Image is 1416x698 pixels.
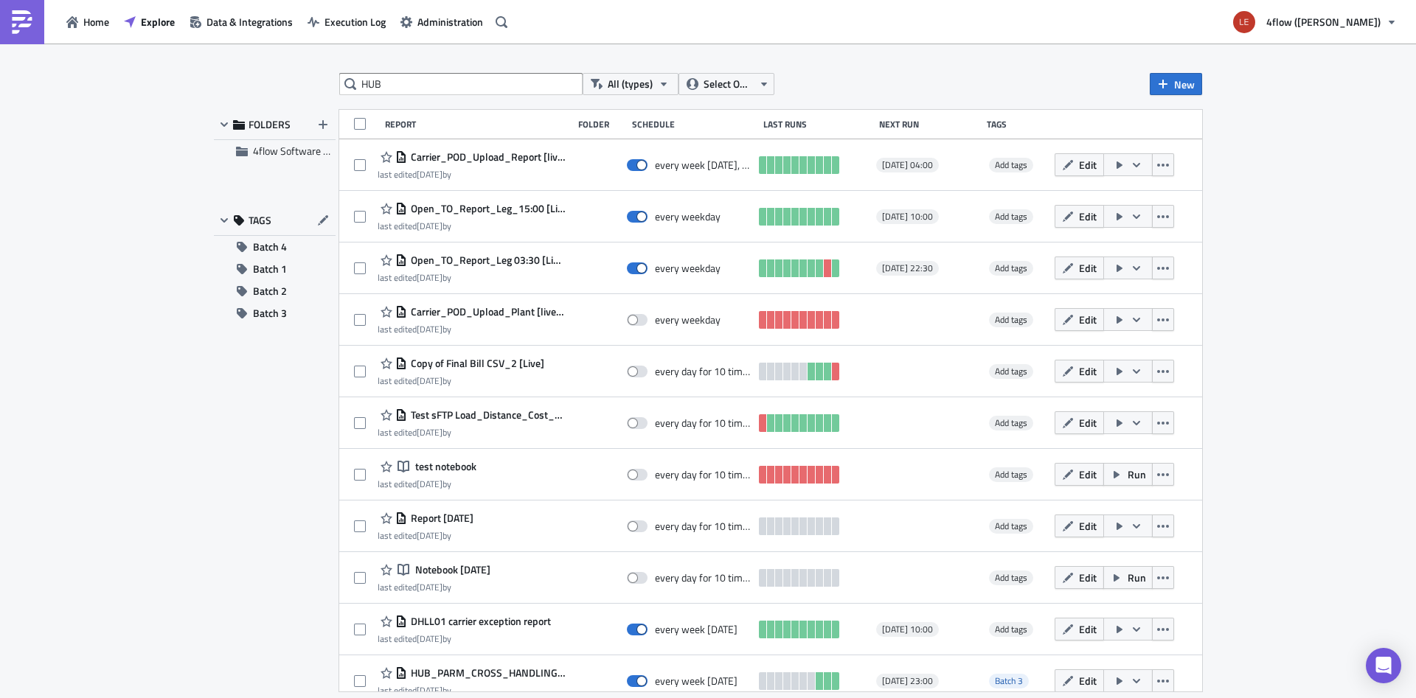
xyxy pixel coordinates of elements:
button: Batch 4 [214,236,336,258]
button: Edit [1055,618,1104,641]
span: Edit [1079,673,1097,688]
span: Add tags [989,364,1033,379]
button: Edit [1055,514,1104,537]
div: last edited by [378,375,544,386]
span: Add tags [995,313,1027,327]
span: Copy of Final Bill CSV_2 [Live] [407,357,544,370]
span: Select Owner [704,76,753,92]
span: Add tags [989,158,1033,172]
span: Run [1128,467,1146,482]
div: every day for 10 times [655,468,752,481]
span: Edit [1079,209,1097,224]
a: Home [59,10,117,33]
button: Edit [1055,256,1104,279]
span: TAGS [249,214,271,227]
span: Add tags [989,467,1033,482]
span: Home [83,14,109,29]
span: Edit [1079,260,1097,276]
button: Edit [1055,153,1104,176]
div: last edited by [378,169,565,180]
span: [DATE] 10:00 [882,624,933,635]
span: Test sFTP Load_Distance_Cost_sFTP[Live] [407,408,565,422]
button: 4flow ([PERSON_NAME]) [1224,6,1405,38]
button: Batch 1 [214,258,336,280]
time: 2025-06-06T14:48:14Z [417,632,442,646]
span: 4flow Software KAM [253,143,344,158]
div: last edited by [378,478,476,489]
div: last edited by [378,530,473,541]
div: Last Runs [763,119,872,130]
span: Carrier_POD_Upload_Plant [live] - SFTP [407,305,565,318]
span: Batch 3 [995,674,1023,688]
span: Notebook 2025-06-06 [412,563,490,576]
div: every day for 10 times [655,365,752,378]
span: Add tags [989,261,1033,276]
span: Add tags [995,519,1027,533]
button: Explore [117,10,182,33]
span: Report 2025-06-06 [407,512,473,525]
div: every weekday [655,313,721,327]
time: 2025-06-06T19:57:54Z [417,528,442,542]
div: Open Intercom Messenger [1366,648,1401,683]
div: Tags [987,119,1049,130]
button: Administration [393,10,490,33]
span: [DATE] 22:30 [882,262,933,274]
span: Batch 3 [253,302,287,324]
span: Add tags [989,209,1033,224]
span: Data & Integrations [206,14,293,29]
img: PushMetrics [10,10,34,34]
span: 4flow ([PERSON_NAME]) [1266,14,1381,29]
div: last edited by [378,324,565,335]
time: 2025-06-18T19:03:59Z [417,374,442,388]
button: Select Owner [678,73,774,95]
div: Report [385,119,571,130]
button: Run [1103,463,1153,486]
span: All (types) [608,76,653,92]
button: Batch 2 [214,280,336,302]
time: 2025-06-10T13:28:15Z [417,425,442,439]
div: every day for 10 times [655,520,752,533]
span: Edit [1079,415,1097,430]
button: Edit [1055,360,1104,383]
span: Edit [1079,467,1097,482]
span: Carrier_POD_Upload_Report [live] MON-THU 09:00 - SFTP [407,150,565,164]
span: Add tags [989,570,1033,585]
span: Add tags [995,261,1027,275]
button: All (types) [583,73,678,95]
div: every day for 10 times [655,571,752,584]
span: test notebook [412,460,476,473]
span: Add tags [995,416,1027,430]
span: [DATE] 23:00 [882,675,933,687]
span: Add tags [989,313,1033,327]
span: Execution Log [324,14,386,29]
button: Execution Log [300,10,393,33]
time: 2025-07-04T18:16:07Z [417,322,442,336]
span: Edit [1079,621,1097,637]
time: 2025-06-06T19:52:21Z [417,580,442,594]
span: Edit [1079,363,1097,379]
div: every day for 10 times [655,416,752,430]
button: Run [1103,566,1153,589]
span: Batch 3 [989,674,1029,688]
button: Edit [1055,669,1104,692]
div: Folder [578,119,625,130]
div: last edited by [378,685,565,696]
span: Add tags [989,622,1033,637]
span: Edit [1079,157,1097,172]
span: Administration [417,14,483,29]
time: 2025-06-23T19:18:38Z [417,219,442,233]
time: 2025-08-29T11:05:35Z [417,683,442,697]
span: Edit [1079,518,1097,534]
span: Add tags [995,209,1027,223]
span: Batch 4 [253,236,287,258]
div: every week on Saturday [655,674,737,688]
span: Edit [1079,312,1097,327]
span: Add tags [989,519,1033,534]
div: every weekday [655,210,721,223]
span: Add tags [995,622,1027,636]
time: 2025-06-09T12:34:31Z [417,477,442,491]
button: Data & Integrations [182,10,300,33]
div: last edited by [378,272,565,283]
